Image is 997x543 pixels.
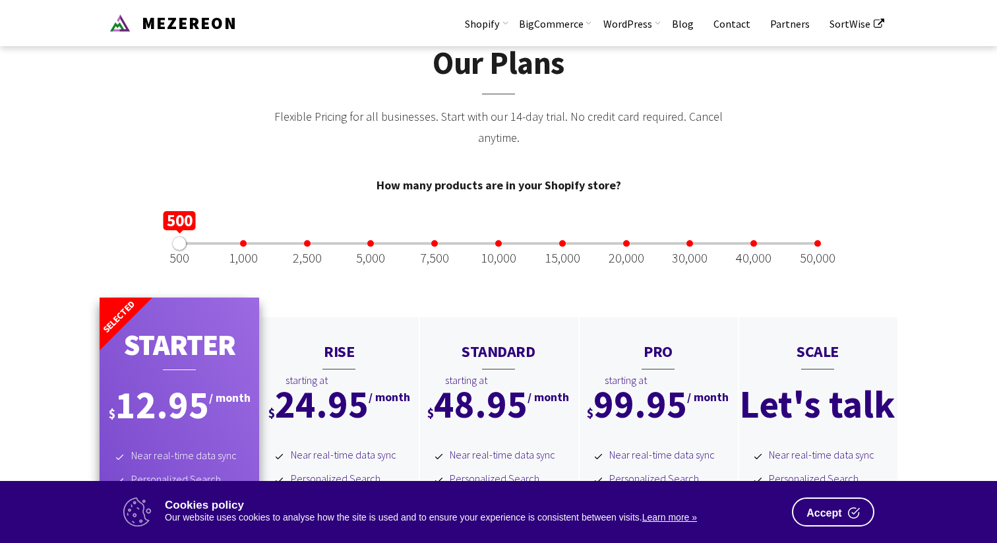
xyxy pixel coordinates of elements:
h2: Our Plans [100,46,897,106]
p: Cookies policy [165,499,782,511]
div: Our website uses cookies to analyse how the site is used and to ensure your experience is consist... [165,511,782,525]
div: 48.95 [419,385,578,424]
li: Personalized Search [275,468,403,492]
li: Near real-time data sync [275,445,403,468]
b: How many products are in your Shopify store? [377,177,621,193]
h3: STANDARD [419,344,578,386]
li: Personalized Search [594,468,722,492]
div: 5,000 [356,251,385,265]
li: Near real-time data sync [115,445,243,469]
div: 20,000 [609,251,644,265]
span: $ [587,406,593,420]
div: Flexible Pricing for all businesses. Start with our 14-day trial. No credit card required. Cancel... [259,106,738,175]
div: SELECTED [101,299,136,335]
div: 40,000 [736,251,771,265]
div: Let's talk [738,385,897,424]
img: Mezereon [109,13,131,34]
div: 2,500 [293,251,322,265]
b: / month [209,392,251,404]
div: 1,000 [229,251,258,265]
li: Near real-time data sync [754,445,882,468]
div: 15,000 [545,251,580,265]
div: 99.95 [578,385,738,424]
div: 500 [169,251,189,265]
h3: PRO [578,344,738,386]
li: Near real-time data sync [594,445,722,468]
span: Accept [806,508,841,519]
h3: SCALE [738,344,897,386]
span: MEZEREON [135,12,237,34]
div: 7,500 [420,251,449,265]
b: / month [369,391,410,403]
a: Mezereon MEZEREON [100,10,237,32]
li: Near real-time data sync [435,445,562,468]
b: / month [687,391,729,403]
h3: RISE [259,344,419,386]
li: Personalized Search [754,468,882,492]
span: $ [427,406,434,420]
span: 500 [167,210,193,231]
div: 24.95 [259,385,419,424]
div: 12.95 [100,386,259,424]
div: 10,000 [481,251,516,265]
span: $ [109,407,115,420]
b: / month [528,391,569,403]
li: Personalized Search [435,468,562,492]
li: Personalized Search [115,469,243,493]
h3: STARTER [100,331,259,386]
div: 50,000 [800,251,835,265]
a: Learn more » [642,512,697,523]
button: Accept [792,497,874,527]
div: 30,000 [672,251,708,265]
span: $ [268,406,275,420]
